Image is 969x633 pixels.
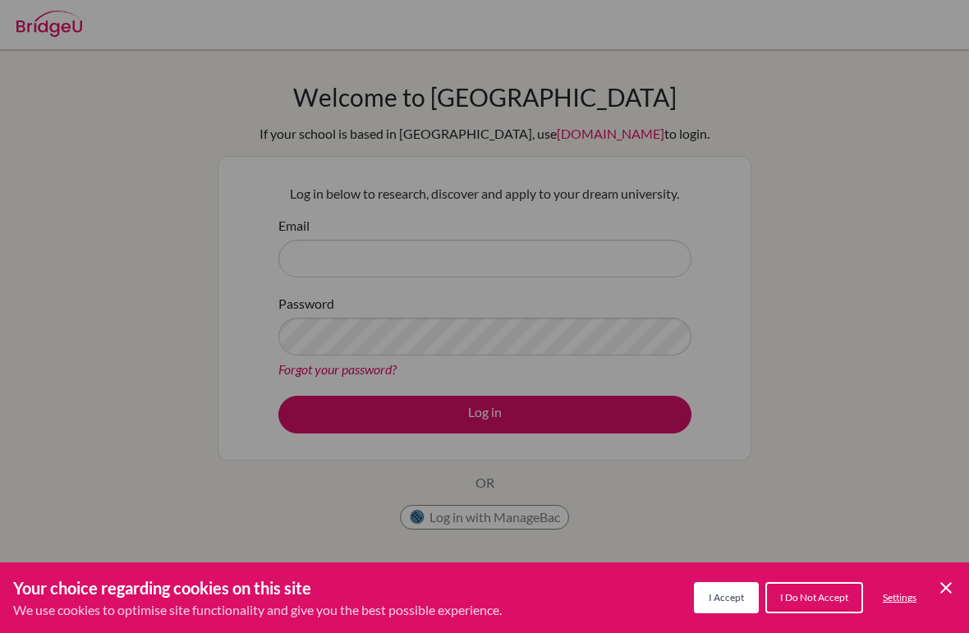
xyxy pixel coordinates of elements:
[694,582,759,613] button: I Accept
[765,582,863,613] button: I Do Not Accept
[936,578,956,598] button: Save and close
[780,591,848,603] span: I Do Not Accept
[13,600,502,620] p: We use cookies to optimise site functionality and give you the best possible experience.
[13,576,502,600] h3: Your choice regarding cookies on this site
[709,591,744,603] span: I Accept
[883,591,916,603] span: Settings
[870,584,930,612] button: Settings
